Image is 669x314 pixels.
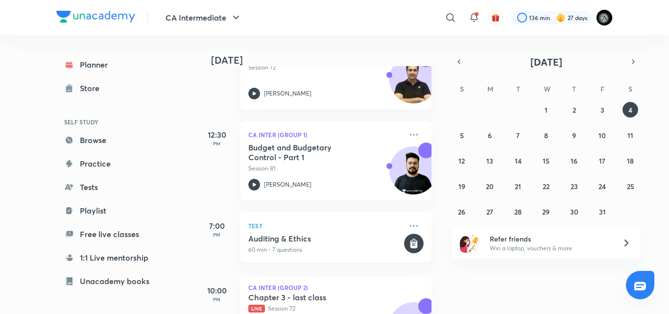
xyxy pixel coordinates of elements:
[622,153,638,169] button: October 18, 2025
[622,127,638,143] button: October 11, 2025
[248,220,402,232] p: Test
[545,105,548,115] abbr: October 1, 2025
[460,84,464,94] abbr: Sunday
[56,271,170,291] a: Unacademy books
[600,105,604,115] abbr: October 3, 2025
[458,182,465,191] abbr: October 19, 2025
[458,207,465,217] abbr: October 26, 2025
[460,233,479,253] img: referral
[56,130,170,150] a: Browse
[599,207,606,217] abbr: October 31, 2025
[572,84,576,94] abbr: Thursday
[482,204,498,219] button: October 27, 2025
[573,105,576,115] abbr: October 2, 2025
[197,285,237,296] h5: 10:00
[515,156,522,166] abbr: October 14, 2025
[197,220,237,232] h5: 7:00
[56,78,170,98] a: Store
[538,204,554,219] button: October 29, 2025
[543,182,550,191] abbr: October 22, 2025
[572,131,576,140] abbr: October 9, 2025
[595,153,610,169] button: October 17, 2025
[566,102,582,118] button: October 2, 2025
[538,178,554,194] button: October 22, 2025
[566,153,582,169] button: October 16, 2025
[491,13,500,22] img: avatar
[515,182,521,191] abbr: October 21, 2025
[556,13,566,23] img: streak
[486,182,494,191] abbr: October 20, 2025
[566,204,582,219] button: October 30, 2025
[197,232,237,238] p: PM
[570,207,578,217] abbr: October 30, 2025
[454,127,470,143] button: October 5, 2025
[482,153,498,169] button: October 13, 2025
[622,178,638,194] button: October 25, 2025
[390,152,437,199] img: Avatar
[454,178,470,194] button: October 19, 2025
[628,105,632,115] abbr: October 4, 2025
[248,63,402,72] p: Session 72
[622,102,638,118] button: October 4, 2025
[566,127,582,143] button: October 9, 2025
[482,127,498,143] button: October 6, 2025
[598,131,606,140] abbr: October 10, 2025
[595,178,610,194] button: October 24, 2025
[488,10,503,25] button: avatar
[454,204,470,219] button: October 26, 2025
[510,178,526,194] button: October 21, 2025
[516,84,520,94] abbr: Tuesday
[248,305,265,313] span: Live
[598,182,606,191] abbr: October 24, 2025
[566,178,582,194] button: October 23, 2025
[542,207,550,217] abbr: October 29, 2025
[486,156,493,166] abbr: October 13, 2025
[56,248,170,267] a: 1:1 Live mentorship
[490,234,610,244] h6: Refer friends
[571,182,578,191] abbr: October 23, 2025
[56,201,170,220] a: Playlist
[454,153,470,169] button: October 12, 2025
[627,182,634,191] abbr: October 25, 2025
[264,180,311,189] p: [PERSON_NAME]
[595,204,610,219] button: October 31, 2025
[248,234,402,243] h5: Auditing & Ethics
[460,131,464,140] abbr: October 5, 2025
[160,8,248,27] button: CA Intermediate
[628,84,632,94] abbr: Saturday
[56,11,135,25] a: Company Logo
[56,177,170,197] a: Tests
[571,156,577,166] abbr: October 16, 2025
[197,296,237,302] p: PM
[56,114,170,130] h6: SELF STUDY
[487,84,493,94] abbr: Monday
[510,153,526,169] button: October 14, 2025
[627,131,633,140] abbr: October 11, 2025
[211,54,441,66] h4: [DATE]
[80,82,105,94] div: Store
[248,143,370,162] h5: Budget and Budgetary Control - Part 1
[490,244,610,253] p: Win a laptop, vouchers & more
[530,55,562,69] span: [DATE]
[56,55,170,74] a: Planner
[197,129,237,141] h5: 12:30
[595,102,610,118] button: October 3, 2025
[516,131,520,140] abbr: October 7, 2025
[627,156,634,166] abbr: October 18, 2025
[600,84,604,94] abbr: Friday
[538,102,554,118] button: October 1, 2025
[56,224,170,244] a: Free live classes
[458,156,465,166] abbr: October 12, 2025
[248,164,402,173] p: Session 81
[390,61,437,108] img: Avatar
[514,207,522,217] abbr: October 28, 2025
[595,127,610,143] button: October 10, 2025
[488,131,492,140] abbr: October 6, 2025
[596,9,613,26] img: poojita Agrawal
[56,11,135,23] img: Company Logo
[599,156,605,166] abbr: October 17, 2025
[544,84,550,94] abbr: Wednesday
[248,129,402,141] p: CA Inter (Group 1)
[486,207,493,217] abbr: October 27, 2025
[466,55,626,69] button: [DATE]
